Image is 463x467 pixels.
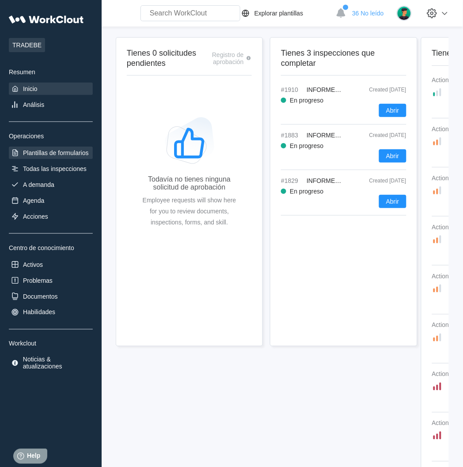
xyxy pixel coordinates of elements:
a: Habilidades [9,306,93,319]
span: Action [432,125,454,133]
div: Resumen [9,68,93,76]
div: Explorar plantillas [254,10,304,17]
span: Action [432,371,454,378]
img: user.png [397,6,412,21]
span: Action [432,224,454,231]
div: Activos [23,261,43,268]
span: INFORME NO CONFORMIDAD [307,86,395,93]
a: Inicio [9,83,93,95]
span: INFORME NO CONFORMIDAD [307,177,395,184]
div: Noticias & atualizaciones [23,356,91,370]
div: Created [DATE] [349,132,406,138]
span: #1883 [281,132,303,139]
div: Employee requests will show here for you to review documents, inspections, forms, and skill. [141,195,238,228]
span: Abrir [386,198,399,205]
div: Todavía no tienes ninguna solicitud de aprobación [141,175,238,191]
a: Todas las inspecciones [9,163,93,175]
div: Centro de conocimiento [9,244,93,251]
button: Abrir [379,104,406,117]
span: Action [432,76,454,84]
a: Agenda [9,194,93,207]
h2: Tienes 0 solicitudes pendientes [127,48,201,68]
h2: Tienes 3 inspecciones que completar [281,48,406,68]
a: Problemas [9,274,93,287]
button: Abrir [379,195,406,208]
input: Search WorkClout [140,5,240,21]
a: Documentos [9,290,93,303]
span: #1910 [281,86,303,93]
div: Created [DATE] [349,178,406,184]
span: Action [432,175,454,182]
div: En progreso [290,188,323,195]
div: Operaciones [9,133,93,140]
span: Abrir [386,153,399,159]
a: Análisis [9,99,93,111]
div: A demanda [23,181,54,188]
div: En progreso [290,142,323,149]
span: 36 No leído [352,10,384,17]
span: Abrir [386,107,399,114]
div: Documentos [23,293,58,300]
div: Agenda [23,197,44,204]
span: TRADEBE [9,38,45,52]
a: Acciones [9,210,93,223]
div: Problemas [23,277,53,284]
div: Todas las inspecciones [23,165,87,172]
a: Explorar plantillas [240,8,332,19]
div: Acciones [23,213,48,220]
div: Habilidades [23,309,55,316]
button: Abrir [379,149,406,163]
span: Action [432,420,454,427]
a: Activos [9,258,93,271]
a: Plantillas de formularios [9,147,93,159]
span: #1829 [281,177,303,184]
div: Created [DATE] [349,87,406,93]
span: Action [432,273,454,280]
a: A demanda [9,178,93,191]
div: Workclout [9,340,93,347]
div: Plantillas de formularios [23,149,89,156]
div: En progreso [290,97,323,104]
div: Análisis [23,101,44,108]
a: Noticias & atualizaciones [9,354,93,372]
span: Action [432,322,454,329]
div: Registro de aprobación [201,51,243,65]
div: Inicio [23,85,38,92]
